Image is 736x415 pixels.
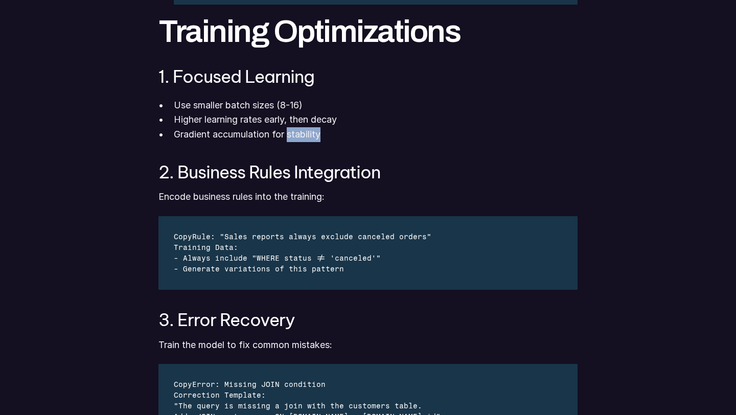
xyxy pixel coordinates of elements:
[174,264,432,274] div: - Generate variations of this pattern
[174,253,432,264] div: - Always include "WHERE status != 'canceled'"
[158,338,578,353] p: Train the model to fix common mistakes:
[158,190,578,204] p: Encode business rules into the training:
[174,390,442,401] div: Correction Template:
[174,112,578,127] p: Higher learning rates early, then decay
[158,15,578,47] h2: Training Optimizations
[174,127,578,142] p: Gradient accumulation for stability
[174,379,442,390] div: CopyError: Missing JOIN condition
[158,163,578,181] h3: 2. Business Rules Integration
[158,67,578,86] h3: 1. Focused Learning
[174,232,432,242] div: CopyRule: "Sales reports always exclude canceled orders"
[158,310,578,329] h3: 3. Error Recovery
[174,401,442,411] div: "The query is missing a join with the customers table.
[158,216,448,290] div: Code Editor for example.md
[174,242,432,253] div: Training Data:
[174,98,578,113] p: Use smaller batch sizes (8-16)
